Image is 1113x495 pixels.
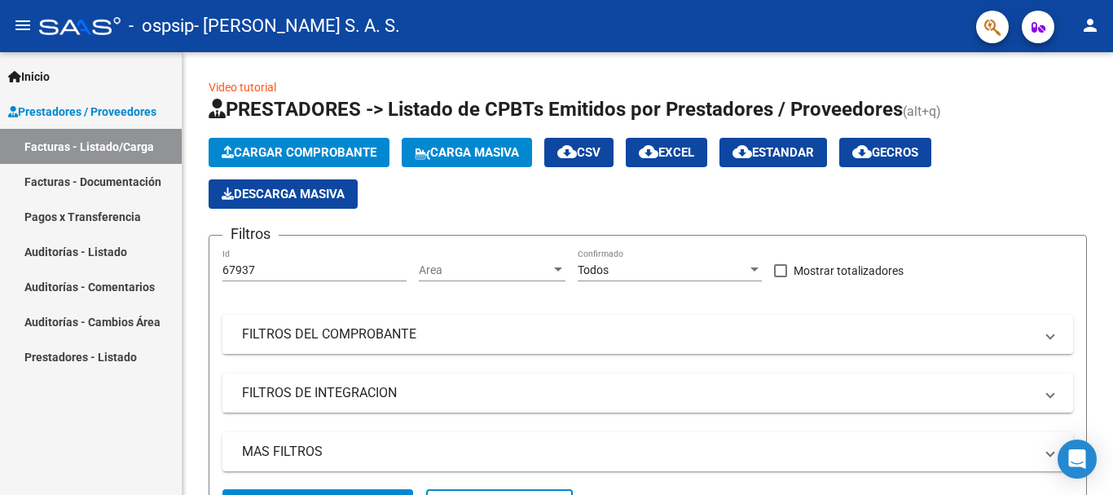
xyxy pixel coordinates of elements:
[222,315,1073,354] mat-expansion-panel-header: FILTROS DEL COMPROBANTE
[222,432,1073,471] mat-expansion-panel-header: MAS FILTROS
[903,104,941,119] span: (alt+q)
[639,145,694,160] span: EXCEL
[222,223,279,245] h3: Filtros
[209,179,358,209] app-download-masive: Descarga masiva de comprobantes (adjuntos)
[719,138,827,167] button: Estandar
[839,138,931,167] button: Gecros
[732,145,814,160] span: Estandar
[222,187,345,201] span: Descarga Masiva
[419,263,551,277] span: Area
[222,373,1073,413] mat-expansion-panel-header: FILTROS DE INTEGRACION
[402,138,532,167] button: Carga Masiva
[1080,15,1100,35] mat-icon: person
[852,145,918,160] span: Gecros
[578,263,609,276] span: Todos
[732,142,752,161] mat-icon: cloud_download
[8,68,50,86] span: Inicio
[242,325,1034,343] mat-panel-title: FILTROS DEL COMPROBANTE
[13,15,33,35] mat-icon: menu
[209,179,358,209] button: Descarga Masiva
[242,443,1034,461] mat-panel-title: MAS FILTROS
[8,103,156,121] span: Prestadores / Proveedores
[129,8,194,44] span: - ospsip
[209,98,903,121] span: PRESTADORES -> Listado de CPBTs Emitidos por Prestadores / Proveedores
[1058,440,1097,479] div: Open Intercom Messenger
[794,261,904,281] span: Mostrar totalizadores
[626,138,707,167] button: EXCEL
[852,142,872,161] mat-icon: cloud_download
[557,145,600,160] span: CSV
[544,138,614,167] button: CSV
[415,145,519,160] span: Carga Masiva
[557,142,577,161] mat-icon: cloud_download
[639,142,658,161] mat-icon: cloud_download
[209,81,276,94] a: Video tutorial
[209,138,389,167] button: Cargar Comprobante
[194,8,400,44] span: - [PERSON_NAME] S. A. S.
[242,384,1034,402] mat-panel-title: FILTROS DE INTEGRACION
[222,145,376,160] span: Cargar Comprobante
